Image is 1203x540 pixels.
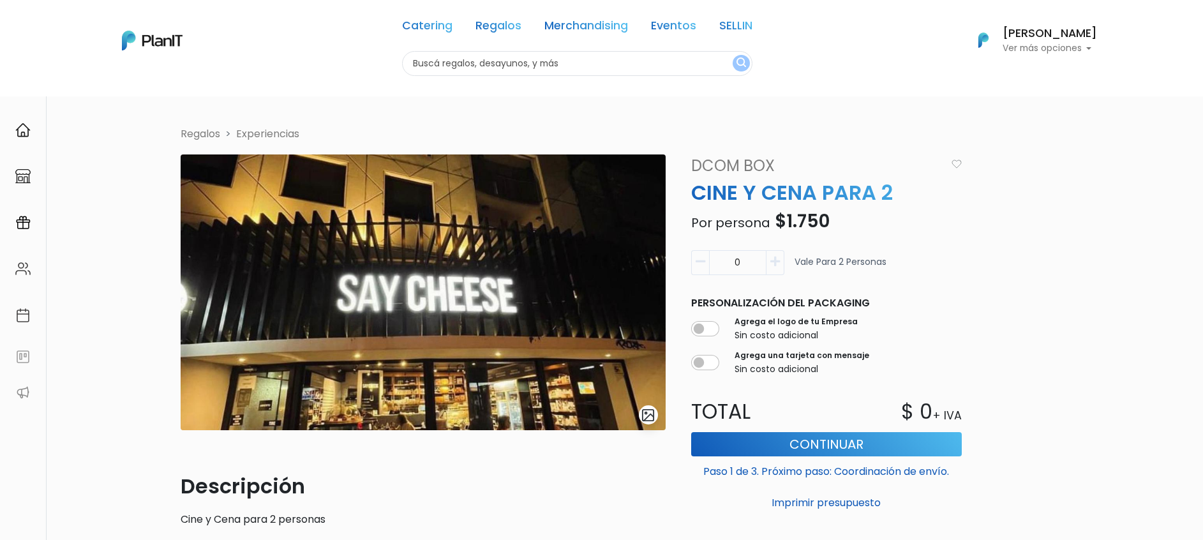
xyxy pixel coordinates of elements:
[1003,44,1097,53] p: Ver más opciones
[735,350,869,361] label: Agrega una tarjeta con mensaje
[1003,28,1097,40] h6: [PERSON_NAME]
[952,160,962,169] img: heart_icon
[15,215,31,230] img: campaigns-02234683943229c281be62815700db0a1741e53638e28bf9629b52c665b00959.svg
[651,20,696,36] a: Eventos
[684,396,826,427] p: Total
[475,20,521,36] a: Regalos
[173,126,1031,144] nav: breadcrumb
[15,123,31,138] img: home-e721727adea9d79c4d83392d1f703f7f8bce08238fde08b1acbfd93340b81755.svg
[15,385,31,400] img: partners-52edf745621dab592f3b2c58e3bca9d71375a7ef29c3b500c9f145b62cc070d4.svg
[236,126,299,141] a: Experiencias
[181,126,220,142] li: Regalos
[719,20,752,36] a: SELLIN
[735,363,869,376] p: Sin costo adicional
[684,177,969,208] p: CINE Y CENA PARA 2
[684,154,946,177] a: Dcom Box
[735,316,858,327] label: Agrega el logo de tu Empresa
[691,492,962,514] button: Imprimir presupuesto
[15,261,31,276] img: people-662611757002400ad9ed0e3c099ab2801c6687ba6c219adb57efc949bc21e19d.svg
[181,154,666,430] img: WhatsApp_Image_2024-05-31_at_10.12.15.jpeg
[15,349,31,364] img: feedback-78b5a0c8f98aac82b08bfc38622c3050aee476f2c9584af64705fc4e61158814.svg
[641,408,655,423] img: gallery-light
[969,26,998,54] img: PlanIt Logo
[691,214,770,232] span: Por persona
[901,396,932,427] p: $ 0
[691,432,962,456] button: Continuar
[544,20,628,36] a: Merchandising
[15,169,31,184] img: marketplace-4ceaa7011d94191e9ded77b95e3339b90024bf715f7c57f8cf31f2d8c509eaba.svg
[735,329,858,342] p: Sin costo adicional
[181,471,666,502] p: Descripción
[775,209,830,234] span: $1.750
[795,255,886,280] p: Vale para 2 personas
[181,512,666,527] p: Cine y Cena para 2 personas
[402,51,752,76] input: Buscá regalos, desayunos, y más
[962,24,1097,57] button: PlanIt Logo [PERSON_NAME] Ver más opciones
[736,57,746,70] img: search_button-432b6d5273f82d61273b3651a40e1bd1b912527efae98b1b7a1b2c0702e16a8d.svg
[691,459,962,479] p: Paso 1 de 3. Próximo paso: Coordinación de envío.
[402,20,452,36] a: Catering
[122,31,183,50] img: PlanIt Logo
[15,308,31,323] img: calendar-87d922413cdce8b2cf7b7f5f62616a5cf9e4887200fb71536465627b3292af00.svg
[932,407,962,424] p: + IVA
[691,296,962,311] p: Personalización del packaging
